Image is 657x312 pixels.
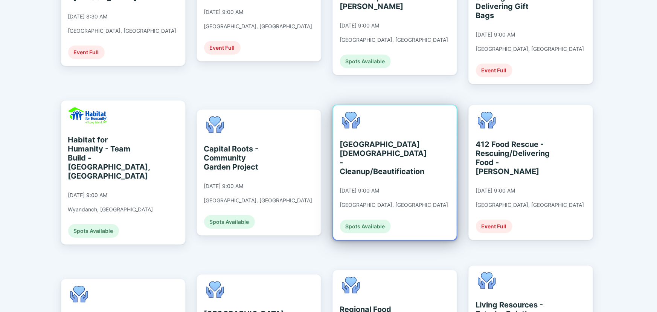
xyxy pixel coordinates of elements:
div: [GEOGRAPHIC_DATA], [GEOGRAPHIC_DATA] [340,37,448,43]
div: Event Full [68,46,105,59]
div: Spots Available [204,215,255,229]
div: Capital Roots - Community Garden Project [204,144,273,171]
div: Spots Available [340,55,391,68]
div: [DATE] 9:00 AM [340,187,380,194]
div: [DATE] 8:30 AM [68,13,108,20]
div: Wyandanch, [GEOGRAPHIC_DATA] [68,206,153,213]
div: Spots Available [68,224,119,238]
div: [GEOGRAPHIC_DATA], [GEOGRAPHIC_DATA] [476,46,584,52]
div: [DATE] 9:00 AM [68,192,108,199]
div: [DATE] 9:00 AM [340,22,380,29]
div: [DATE] 9:00 AM [204,183,244,190]
div: Event Full [476,64,512,77]
div: [GEOGRAPHIC_DATA], [GEOGRAPHIC_DATA] [204,23,312,30]
div: [GEOGRAPHIC_DATA][DEMOGRAPHIC_DATA] - Cleanup/Beautification [340,140,409,176]
div: [DATE] 9:00 AM [204,9,244,15]
div: [DATE] 9:00 AM [476,31,515,38]
div: [GEOGRAPHIC_DATA], [GEOGRAPHIC_DATA] [204,197,312,204]
div: [DATE] 9:00 AM [476,187,515,194]
div: Event Full [476,220,512,233]
div: Spots Available [340,220,391,233]
div: [GEOGRAPHIC_DATA], [GEOGRAPHIC_DATA] [68,28,177,34]
div: Event Full [204,41,241,55]
div: 412 Food Rescue - Rescuing/Delivering Food - [PERSON_NAME] [476,140,545,176]
div: [GEOGRAPHIC_DATA], [GEOGRAPHIC_DATA] [476,202,584,208]
div: Habitat for Humanity - Team Build - [GEOGRAPHIC_DATA], [GEOGRAPHIC_DATA] [68,135,137,180]
div: [GEOGRAPHIC_DATA], [GEOGRAPHIC_DATA] [340,202,448,208]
